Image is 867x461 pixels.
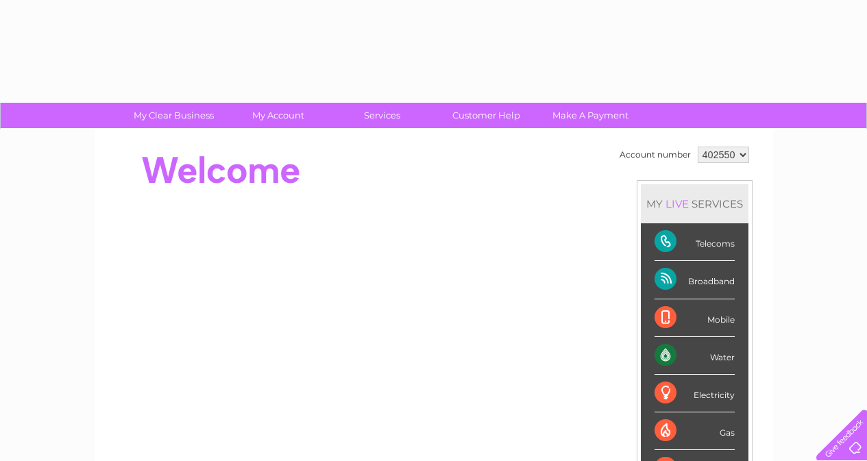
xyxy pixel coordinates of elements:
div: Broadband [655,261,735,299]
div: Water [655,337,735,375]
a: My Account [221,103,334,128]
a: Services [326,103,439,128]
div: Mobile [655,299,735,337]
div: LIVE [663,197,692,210]
div: Electricity [655,375,735,412]
a: My Clear Business [117,103,230,128]
div: Telecoms [655,223,735,261]
div: MY SERVICES [641,184,748,223]
div: Gas [655,412,735,450]
a: Customer Help [430,103,543,128]
a: Make A Payment [534,103,647,128]
td: Account number [616,143,694,166]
